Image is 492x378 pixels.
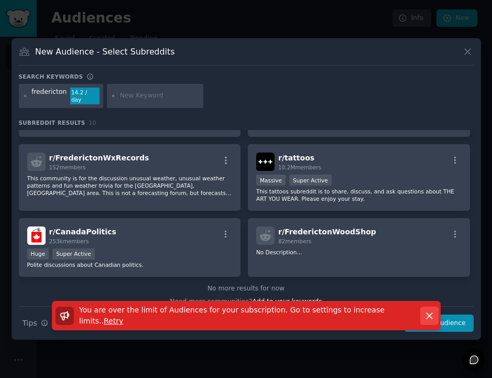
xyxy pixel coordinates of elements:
[89,120,96,126] span: 10
[27,249,49,260] div: Huge
[256,249,462,256] p: No Description...
[70,88,100,104] div: 14.2 / day
[278,164,321,170] span: 10.2M members
[253,298,322,305] span: Add to your keywords
[49,238,89,244] span: 253k members
[289,175,332,186] div: Super Active
[256,153,275,171] img: tattoos
[278,238,311,244] span: 82 members
[27,175,233,197] p: This community is for the discussion unusual weather, unusual weather patterns and fun weather tr...
[49,228,116,236] span: r/ CanadaPolitics
[104,317,123,325] span: Retry
[31,88,67,104] div: fredericton
[120,91,200,101] input: New Keyword
[35,46,174,57] h3: New Audience - Select Subreddits
[278,228,376,236] span: r/ FrederictonWoodShop
[49,164,86,170] span: 152 members
[27,226,46,245] img: CanadaPolitics
[19,73,83,80] h3: Search keywords
[256,175,286,186] div: Massive
[19,284,474,294] div: No more results for now
[79,306,385,325] span: You are over the limit of Audiences for your subscription. Go to settings to increase limits. .
[19,294,474,307] div: Need more communities?
[49,154,149,162] span: r/ FrederictonWxRecords
[19,119,85,126] span: Subreddit Results
[278,154,314,162] span: r/ tattoos
[52,249,95,260] div: Super Active
[256,188,462,202] p: This tattoos subreddit is to share, discuss, and ask questions about THE ART YOU WEAR. Please enj...
[27,261,233,268] p: Polite discussions about Canadian politics.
